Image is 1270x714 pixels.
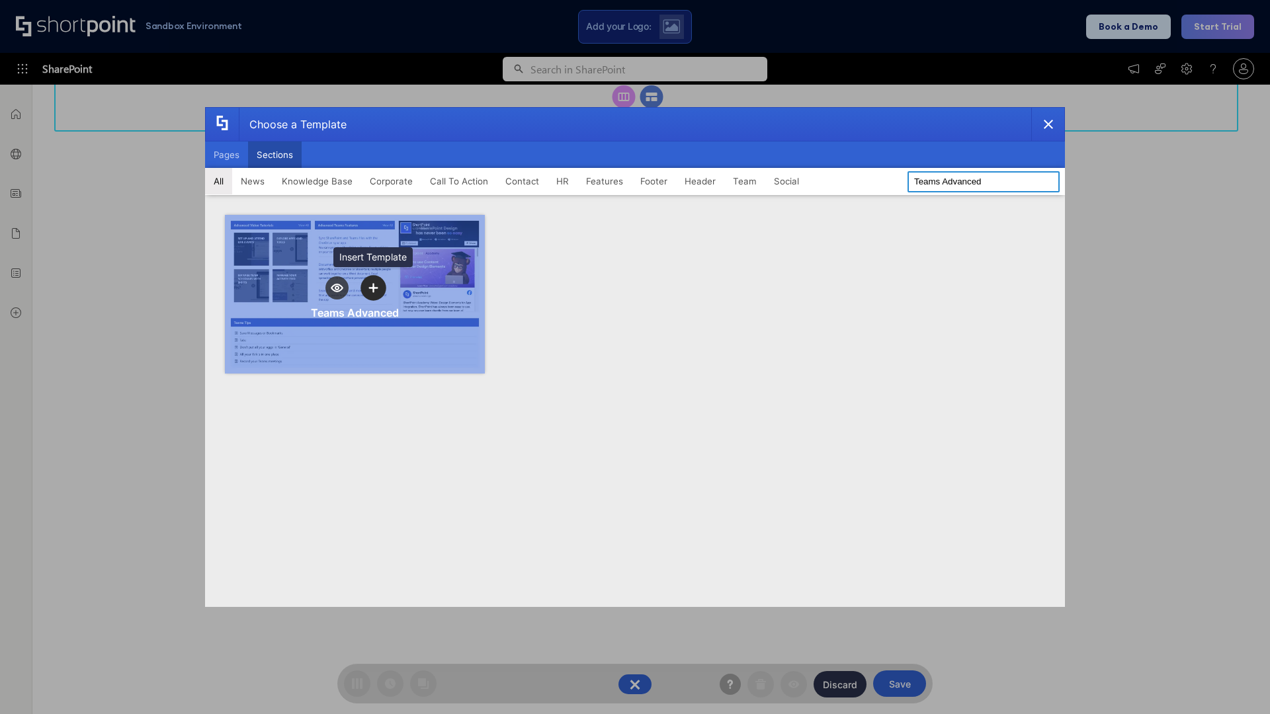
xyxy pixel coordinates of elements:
[724,168,765,194] button: Team
[577,168,632,194] button: Features
[248,141,302,168] button: Sections
[765,168,808,194] button: Social
[1204,651,1270,714] iframe: Chat Widget
[232,168,273,194] button: News
[205,168,232,194] button: All
[205,107,1065,607] div: template selector
[273,168,361,194] button: Knowledge Base
[908,171,1060,192] input: Search
[497,168,548,194] button: Contact
[548,168,577,194] button: HR
[361,168,421,194] button: Corporate
[311,306,399,319] div: Teams Advanced
[239,108,347,141] div: Choose a Template
[205,141,248,168] button: Pages
[421,168,497,194] button: Call To Action
[676,168,724,194] button: Header
[632,168,676,194] button: Footer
